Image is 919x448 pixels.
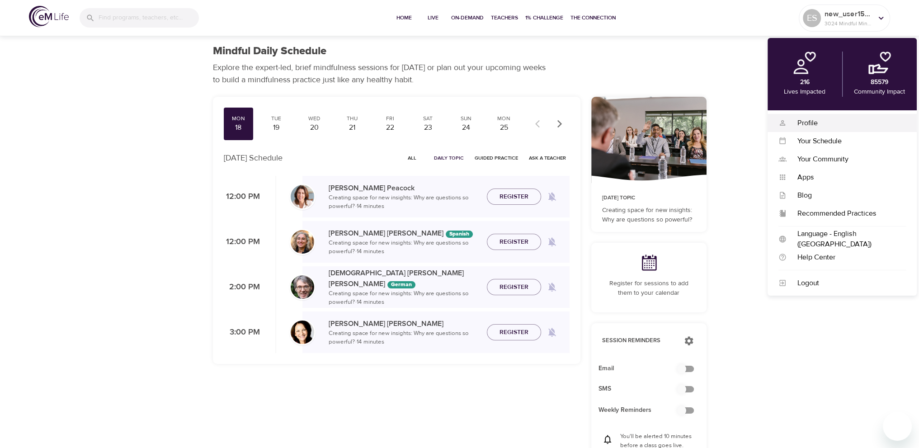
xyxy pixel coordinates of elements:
div: Mon [227,115,250,123]
p: [PERSON_NAME] [PERSON_NAME] [329,318,480,329]
p: [PERSON_NAME] [PERSON_NAME] [329,228,480,239]
p: Creating space for new insights: Why are questions so powerful? · 14 minutes [329,329,480,347]
span: Register [500,191,528,203]
div: 18 [227,123,250,133]
div: Sat [417,115,439,123]
p: [DATE] Topic [602,194,696,202]
p: Creating space for new insights: Why are questions so powerful? · 14 minutes [329,239,480,256]
p: Explore the expert-led, brief mindfulness sessions for [DATE] or plan out your upcoming weeks to ... [213,61,552,86]
p: Register for sessions to add them to your calendar [602,279,696,298]
span: On-Demand [451,13,484,23]
span: Remind me when a class goes live every Monday at 3:00 PM [541,321,563,343]
p: new_user1584044584 [825,9,872,19]
span: Remind me when a class goes live every Monday at 12:00 PM [541,231,563,253]
div: Mon [493,115,515,123]
span: The Connection [570,13,616,23]
p: Creating space for new insights: Why are questions so powerful? · 14 minutes [329,193,480,211]
span: All [401,154,423,162]
p: Lives Impacted [784,87,825,97]
p: Creating space for new insights: Why are questions so powerful? [602,206,696,225]
div: The episodes in this programs will be in German [387,281,415,288]
span: Remind me when a class goes live every Monday at 12:00 PM [541,186,563,207]
div: Help Center [787,252,906,263]
div: Wed [303,115,325,123]
span: Register [500,236,528,248]
p: 12:00 PM [224,236,260,248]
span: Email [599,364,685,373]
img: logo [29,6,69,27]
span: Remind me when a class goes live every Monday at 2:00 PM [541,276,563,298]
div: Tue [265,115,287,123]
img: personal.png [793,52,816,74]
p: Community Impact [854,87,905,97]
span: Teachers [491,13,518,23]
h1: Mindful Daily Schedule [213,45,326,58]
div: 25 [493,123,515,133]
span: Daily Topic [434,154,464,162]
button: Register [487,234,541,250]
img: Susan_Peacock-min.jpg [291,185,314,208]
div: 21 [341,123,363,133]
span: Home [393,13,415,23]
p: 3:00 PM [224,326,260,339]
div: Language - English ([GEOGRAPHIC_DATA]) [787,229,906,250]
button: Guided Practice [471,151,522,165]
button: Register [487,189,541,205]
div: 22 [379,123,401,133]
span: Guided Practice [475,154,518,162]
img: community.png [868,52,891,74]
span: 1% Challenge [525,13,563,23]
input: Find programs, teachers, etc... [99,8,199,28]
p: [DATE] Schedule [224,152,283,164]
iframe: Button to launch messaging window [883,412,912,441]
div: 20 [303,123,325,133]
span: Live [422,13,444,23]
div: Your Schedule [787,136,906,146]
img: Laurie_Weisman-min.jpg [291,321,314,344]
div: Your Community [787,154,906,165]
span: SMS [599,384,685,394]
button: Register [487,324,541,341]
p: 3024 Mindful Minutes [825,19,872,28]
img: Christian%20L%C3%BCtke%20W%C3%B6stmann.png [291,275,314,299]
p: Creating space for new insights: Why are questions so powerful? · 14 minutes [329,289,480,307]
p: 2:00 PM [224,281,260,293]
p: 12:00 PM [224,191,260,203]
div: Thu [341,115,363,123]
img: Maria%20Alonso%20Martinez.png [291,230,314,254]
button: Ask a Teacher [525,151,570,165]
div: Profile [787,118,906,128]
div: Recommended Practices [787,208,906,219]
p: 216 [800,78,810,87]
div: Fri [379,115,401,123]
div: 24 [455,123,477,133]
div: Apps [787,172,906,183]
p: [DEMOGRAPHIC_DATA] [PERSON_NAME] [PERSON_NAME] [329,268,480,289]
div: Sun [455,115,477,123]
p: [PERSON_NAME] Peacock [329,183,480,193]
span: Ask a Teacher [529,154,566,162]
button: All [398,151,427,165]
span: Weekly Reminders [599,406,685,415]
button: Register [487,279,541,296]
button: Daily Topic [430,151,467,165]
p: 85579 [871,78,888,87]
div: Blog [787,190,906,201]
div: 19 [265,123,287,133]
div: 23 [417,123,439,133]
div: ES [803,9,821,27]
span: Register [500,282,528,293]
div: Logout [787,278,906,288]
span: Register [500,327,528,338]
div: The episodes in this programs will be in Spanish [446,231,473,238]
p: Session Reminders [602,336,675,345]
